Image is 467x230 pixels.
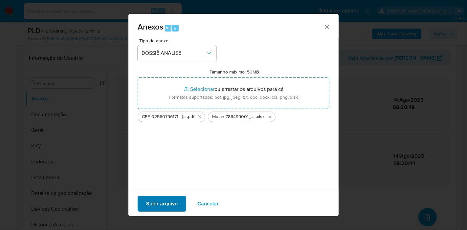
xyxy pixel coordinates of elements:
span: DOSSIÊ ANÁLISE [142,50,206,56]
span: Tipo de anexo [139,38,218,43]
span: .pdf [187,114,194,120]
span: Mulan 786499001_2025_08_14_07_31_46 [212,114,256,120]
label: Tamanho máximo: 50MB [210,69,259,75]
span: Alt [166,25,171,31]
span: Subir arquivo [146,197,178,211]
button: Fechar [324,24,330,30]
span: Cancelar [197,197,219,211]
ul: Arquivos selecionados [138,109,329,122]
button: Excluir CPF 02560796171 - ANTONO RODRIGUES DIAS.pdf [196,113,204,121]
span: CPF 02560796171 - [PERSON_NAME] [142,114,187,120]
button: Excluir Mulan 786499001_2025_08_14_07_31_46.xlsx [266,113,274,121]
button: DOSSIÊ ANÁLISE [138,45,216,61]
span: Anexos [138,21,163,32]
button: Cancelar [189,196,227,212]
span: a [174,25,176,31]
button: Subir arquivo [138,196,186,212]
span: .xlsx [256,114,265,120]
